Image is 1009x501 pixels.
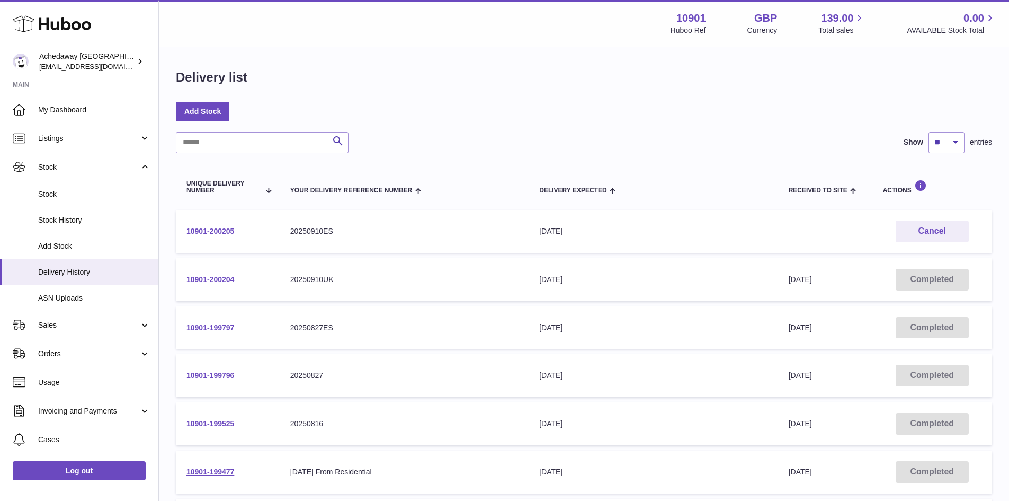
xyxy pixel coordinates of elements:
a: 139.00 Total sales [818,11,865,36]
span: Stock History [38,215,150,225]
span: [DATE] [789,371,812,380]
span: 0.00 [963,11,984,25]
span: 139.00 [821,11,853,25]
span: Received to Site [789,187,847,194]
h1: Delivery list [176,69,247,86]
span: entries [970,137,992,147]
span: Listings [38,134,139,144]
span: Delivery History [38,267,150,277]
span: [DATE] [789,275,812,284]
a: 10901-200204 [186,275,234,284]
a: 10901-199797 [186,323,234,332]
span: [EMAIL_ADDRESS][DOMAIN_NAME] [39,62,156,71]
div: [DATE] [539,467,767,477]
img: admin@newpb.co.uk [13,54,29,69]
div: 20250910UK [290,275,518,285]
a: 10901-199477 [186,468,234,476]
a: 10901-199525 [186,419,234,428]
span: Stock [38,189,150,199]
label: Show [904,137,923,147]
div: [DATE] [539,371,767,381]
a: Add Stock [176,102,229,121]
div: Actions [883,180,981,194]
div: [DATE] From Residential [290,467,518,477]
span: Add Stock [38,241,150,251]
div: 20250827 [290,371,518,381]
span: Total sales [818,25,865,36]
div: [DATE] [539,275,767,285]
a: Log out [13,461,146,480]
span: Stock [38,162,139,172]
strong: GBP [754,11,777,25]
span: ASN Uploads [38,293,150,303]
span: Your Delivery Reference Number [290,187,413,194]
span: My Dashboard [38,105,150,115]
button: Cancel [896,221,969,242]
div: Huboo Ref [671,25,706,36]
span: [DATE] [789,419,812,428]
span: Invoicing and Payments [38,406,139,416]
span: Delivery Expected [539,187,606,194]
div: 20250910ES [290,226,518,236]
span: Usage [38,377,150,388]
div: Currency [747,25,778,36]
a: 10901-200205 [186,227,234,235]
span: Cases [38,435,150,445]
div: 20250827ES [290,323,518,333]
span: [DATE] [789,468,812,476]
div: [DATE] [539,323,767,333]
span: Sales [38,320,139,330]
span: Unique Delivery Number [186,180,260,194]
span: Orders [38,349,139,359]
span: AVAILABLE Stock Total [907,25,996,36]
span: [DATE] [789,323,812,332]
div: [DATE] [539,419,767,429]
div: [DATE] [539,226,767,236]
a: 0.00 AVAILABLE Stock Total [907,11,996,36]
div: 20250816 [290,419,518,429]
a: 10901-199796 [186,371,234,380]
div: Achedaway [GEOGRAPHIC_DATA] [39,51,135,72]
strong: 10901 [676,11,706,25]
